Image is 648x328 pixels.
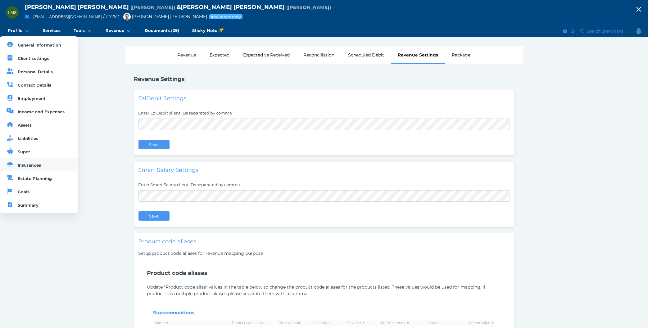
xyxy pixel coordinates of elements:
button: SMS [570,27,576,35]
span: Contact Details [18,83,52,88]
span: General Information [18,43,61,47]
span: Income and Expenses [18,109,65,114]
span: Search client card [586,29,626,34]
th: Member num. [380,320,427,326]
span: / # 7252 [103,14,119,19]
th: Current value [461,320,495,326]
label: Enter Smart Salary client IDs separated by comma [138,182,510,190]
span: & [PERSON_NAME] [PERSON_NAME] [177,3,285,11]
span: Personal Details [18,69,53,74]
span: Insurances [18,163,41,168]
div: Package [445,46,478,64]
div: Revenue [171,46,203,64]
span: EziDebit Settings [138,95,187,102]
span: Smart Salary Settings [138,167,199,173]
button: Save [138,140,170,149]
th: Data source [312,320,346,326]
span: Goals [18,189,30,194]
th: Product code alias [231,320,278,326]
span: LMS [8,10,16,15]
div: Scheduled Debit [342,46,391,64]
div: Revenue Settings [391,46,445,64]
th: Product code [278,320,312,326]
span: Summary [18,203,39,208]
span: Super [18,149,30,154]
span: Profile [8,28,22,33]
th: Name [153,320,231,326]
span: Tools [74,28,85,33]
div: Reconciliation [297,46,342,64]
span: Save [149,213,159,218]
th: Status [427,320,461,326]
div: Expected [203,46,237,64]
button: Email [23,13,31,21]
span: Services [43,28,61,33]
div: Expected vs Received [237,46,297,64]
span: Update "Product code alias" values in the table below to change the product code aliases for the ... [147,284,486,296]
h1: Revenue Settings [134,76,185,83]
span: Preferred name [130,4,175,10]
span: Product code aliases [138,238,197,245]
a: [EMAIL_ADDRESS][DOMAIN_NAME] [33,14,102,19]
button: Save [138,211,170,221]
div: Lisa Michelle Smith [6,6,19,19]
span: Preferred name [286,4,331,10]
label: Enter EziDebit client IDs separated by comma [138,110,510,119]
span: Superannuations [153,310,195,316]
span: Documents (29) [145,28,179,33]
a: Profile [1,25,36,37]
h1: Product code aliases [147,270,208,276]
th: Provider [346,320,380,326]
a: Documents (29) [138,25,186,37]
img: Brad Bond [123,13,131,20]
span: Save [149,142,159,147]
span: Client settings [18,56,49,61]
span: [PERSON_NAME] [PERSON_NAME] [120,14,207,19]
button: Email [562,27,568,35]
span: Liabilities [18,136,39,141]
span: Employment [18,96,46,101]
a: Revenue [99,25,138,37]
span: Revenue [106,28,124,33]
a: Services [36,25,67,37]
span: [PERSON_NAME] [PERSON_NAME] [25,3,129,11]
span: Insurance only [211,14,241,19]
span: Assets [18,123,32,128]
span: Sticky Note [192,27,223,34]
button: Search client card [577,27,626,35]
span: Setup product code aliases for revenue mapping purpose [138,250,263,256]
span: Estate Planning [18,176,52,181]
